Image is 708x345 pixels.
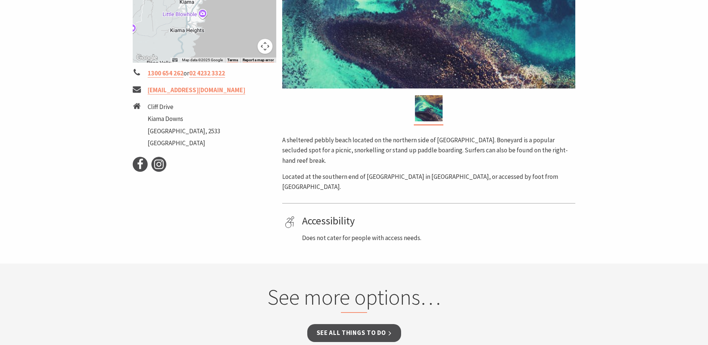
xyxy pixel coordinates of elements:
[258,39,273,54] button: Map camera controls
[302,233,573,243] p: Does not cater for people with access needs.
[212,284,497,313] h2: See more options…
[133,68,276,78] li: or
[148,138,220,148] li: [GEOGRAPHIC_DATA]
[148,102,220,112] li: Cliff Drive
[307,324,401,342] a: See all Things To Do
[148,126,220,136] li: [GEOGRAPHIC_DATA], 2533
[148,86,245,94] a: [EMAIL_ADDRESS][DOMAIN_NAME]
[148,114,220,124] li: Kiama Downs
[415,95,443,121] img: Boneyard Kiama
[227,58,238,62] a: Terms (opens in new tab)
[135,53,159,63] a: Open this area in Google Maps (opens a new window)
[282,135,575,166] p: A sheltered pebbly beach located on the northern side of [GEOGRAPHIC_DATA]. Boneyard is a popular...
[172,57,178,63] button: Keyboard shortcuts
[282,172,575,192] p: Located at the southern end of [GEOGRAPHIC_DATA] in [GEOGRAPHIC_DATA], or accessed by foot from [...
[243,58,274,62] a: Report a map error
[135,53,159,63] img: Google
[189,69,225,78] a: 02 4232 3322
[302,215,573,227] h4: Accessibility
[182,58,223,62] span: Map data ©2025 Google
[148,69,184,78] a: 1300 654 262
